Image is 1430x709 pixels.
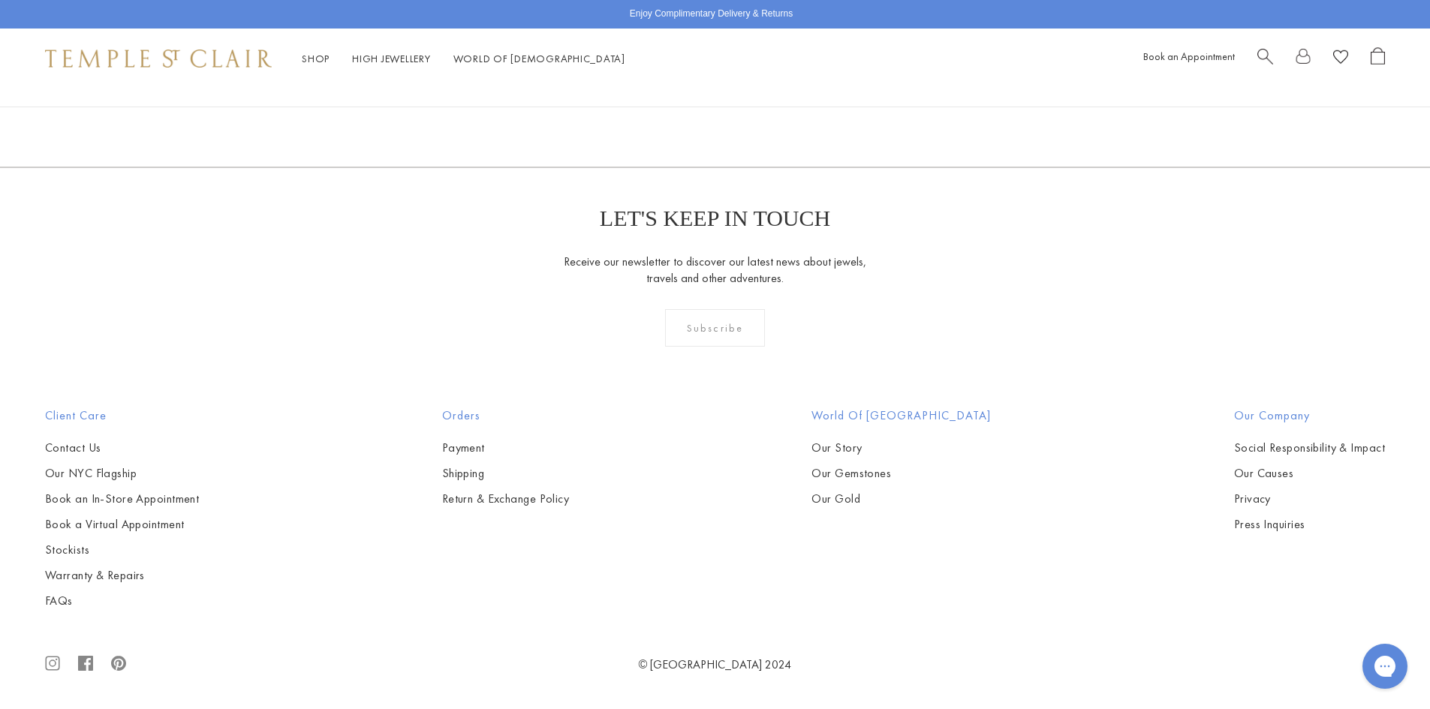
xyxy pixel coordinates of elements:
a: View Wishlist [1333,47,1348,71]
a: Stockists [45,542,199,558]
a: Book an Appointment [1143,50,1235,63]
a: High JewelleryHigh Jewellery [352,52,431,65]
a: FAQs [45,593,199,609]
a: Contact Us [45,440,199,456]
h2: Our Company [1234,407,1385,425]
a: Book an In-Store Appointment [45,491,199,507]
a: © [GEOGRAPHIC_DATA] 2024 [639,656,792,672]
a: Book a Virtual Appointment [45,516,199,533]
a: ShopShop [302,52,330,65]
a: Social Responsibility & Impact [1234,440,1385,456]
iframe: Gorgias live chat messenger [1355,638,1415,694]
h2: Orders [442,407,570,425]
a: Our Causes [1234,465,1385,482]
p: Enjoy Complimentary Delivery & Returns [630,7,793,22]
div: Subscribe [665,309,765,347]
a: Warranty & Repairs [45,567,199,584]
a: Our Gold [811,491,991,507]
p: Receive our newsletter to discover our latest news about jewels, travels and other adventures. [563,254,867,287]
a: Return & Exchange Policy [442,491,570,507]
a: Our NYC Flagship [45,465,199,482]
a: Privacy [1234,491,1385,507]
a: Payment [442,440,570,456]
a: Shipping [442,465,570,482]
nav: Main navigation [302,50,625,68]
a: World of [DEMOGRAPHIC_DATA]World of [DEMOGRAPHIC_DATA] [453,52,625,65]
a: Our Gemstones [811,465,991,482]
h2: World of [GEOGRAPHIC_DATA] [811,407,991,425]
a: Search [1257,47,1273,71]
a: Press Inquiries [1234,516,1385,533]
h2: Client Care [45,407,199,425]
a: Our Story [811,440,991,456]
p: LET'S KEEP IN TOUCH [600,206,830,231]
a: Open Shopping Bag [1371,47,1385,71]
img: Temple St. Clair [45,50,272,68]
